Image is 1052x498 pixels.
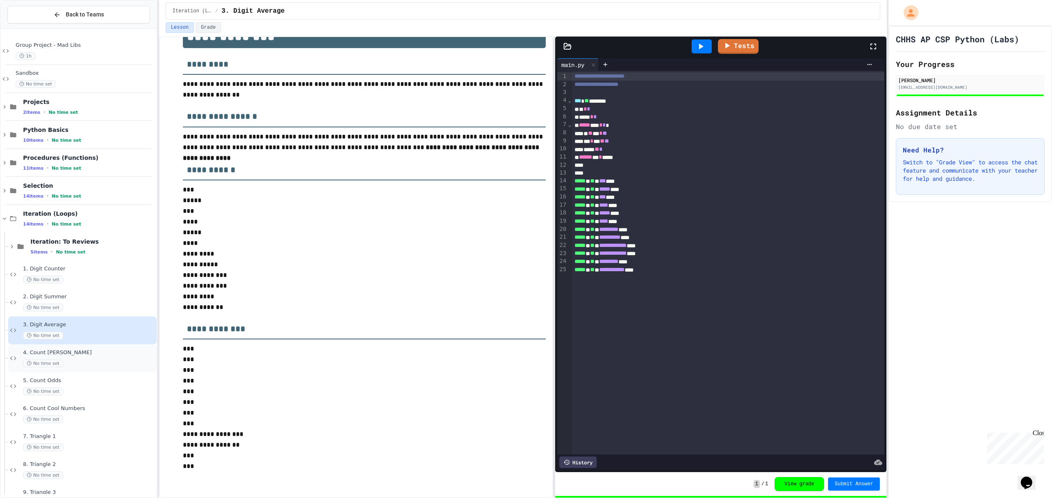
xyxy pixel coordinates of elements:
[23,166,44,171] span: 11 items
[7,6,150,23] button: Back to Teams
[23,360,63,367] span: No time set
[51,249,53,255] span: •
[557,96,568,104] div: 4
[52,166,81,171] span: No time set
[559,456,597,468] div: History
[896,107,1045,118] h2: Assignment Details
[30,249,48,255] span: 5 items
[557,120,568,129] div: 7
[47,193,48,199] span: •
[23,210,155,217] span: Iteration (Loops)
[30,238,155,245] span: Iteration: To Reviews
[557,241,568,249] div: 22
[44,109,45,115] span: •
[1017,465,1044,490] iframe: chat widget
[23,154,155,161] span: Procedures (Functions)
[557,145,568,153] div: 10
[23,110,40,115] span: 2 items
[903,158,1038,183] p: Switch to "Grade View" to access the chat feature and communicate with your teacher for help and ...
[56,249,85,255] span: No time set
[173,8,212,14] span: Iteration (Loops)
[16,42,155,49] span: Group Project - Mad Libs
[23,265,155,272] span: 1. Digit Counter
[23,276,63,284] span: No time set
[221,6,285,16] span: 3. Digit Average
[557,193,568,201] div: 16
[761,481,764,487] span: /
[23,138,44,143] span: 10 items
[898,84,1042,90] div: [EMAIL_ADDRESS][DOMAIN_NAME]
[557,201,568,209] div: 17
[52,194,81,199] span: No time set
[23,377,155,384] span: 5. Count Odds
[557,161,568,169] div: 12
[23,489,155,496] span: 9. Triangle 3
[557,177,568,185] div: 14
[557,233,568,241] div: 21
[23,433,155,440] span: 7. Triangle 1
[557,257,568,265] div: 24
[557,113,568,121] div: 6
[196,22,221,33] button: Grade
[23,194,44,199] span: 14 items
[47,137,48,143] span: •
[557,184,568,193] div: 15
[557,137,568,145] div: 9
[23,461,155,468] span: 8. Triangle 2
[47,165,48,171] span: •
[557,129,568,137] div: 8
[166,22,194,33] button: Lesson
[828,477,880,491] button: Submit Answer
[895,3,920,22] div: My Account
[23,387,63,395] span: No time set
[66,10,104,19] span: Back to Teams
[903,145,1038,155] h3: Need Help?
[765,481,768,487] span: 1
[557,58,599,71] div: main.py
[557,169,568,177] div: 13
[557,104,568,113] div: 5
[48,110,78,115] span: No time set
[557,88,568,96] div: 3
[23,98,155,106] span: Projects
[47,221,48,227] span: •
[754,480,760,488] span: 1
[3,3,57,52] div: Chat with us now!Close
[23,332,63,339] span: No time set
[557,72,568,81] div: 1
[23,443,63,451] span: No time set
[835,481,873,487] span: Submit Answer
[896,122,1045,131] div: No due date set
[898,76,1042,84] div: [PERSON_NAME]
[16,80,56,88] span: No time set
[23,471,63,479] span: No time set
[557,60,588,69] div: main.py
[23,349,155,356] span: 4. Count [PERSON_NAME]
[52,138,81,143] span: No time set
[557,225,568,233] div: 20
[568,121,572,128] span: Fold line
[568,97,572,104] span: Fold line
[557,209,568,217] div: 18
[557,265,568,274] div: 25
[984,429,1044,464] iframe: chat widget
[23,182,155,189] span: Selection
[23,321,155,328] span: 3. Digit Average
[16,52,35,60] span: 1h
[215,8,218,14] span: /
[23,304,63,311] span: No time set
[557,249,568,258] div: 23
[23,293,155,300] span: 2. Digit Summer
[557,81,568,89] div: 2
[23,221,44,227] span: 14 items
[896,58,1045,70] h2: Your Progress
[557,153,568,161] div: 11
[23,126,155,134] span: Python Basics
[896,33,1019,45] h1: CHHS AP CSP Python (Labs)
[23,405,155,412] span: 6. Count Cool Numbers
[16,70,155,77] span: Sandbox
[775,477,824,491] button: View grade
[52,221,81,227] span: No time set
[718,39,759,54] a: Tests
[23,415,63,423] span: No time set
